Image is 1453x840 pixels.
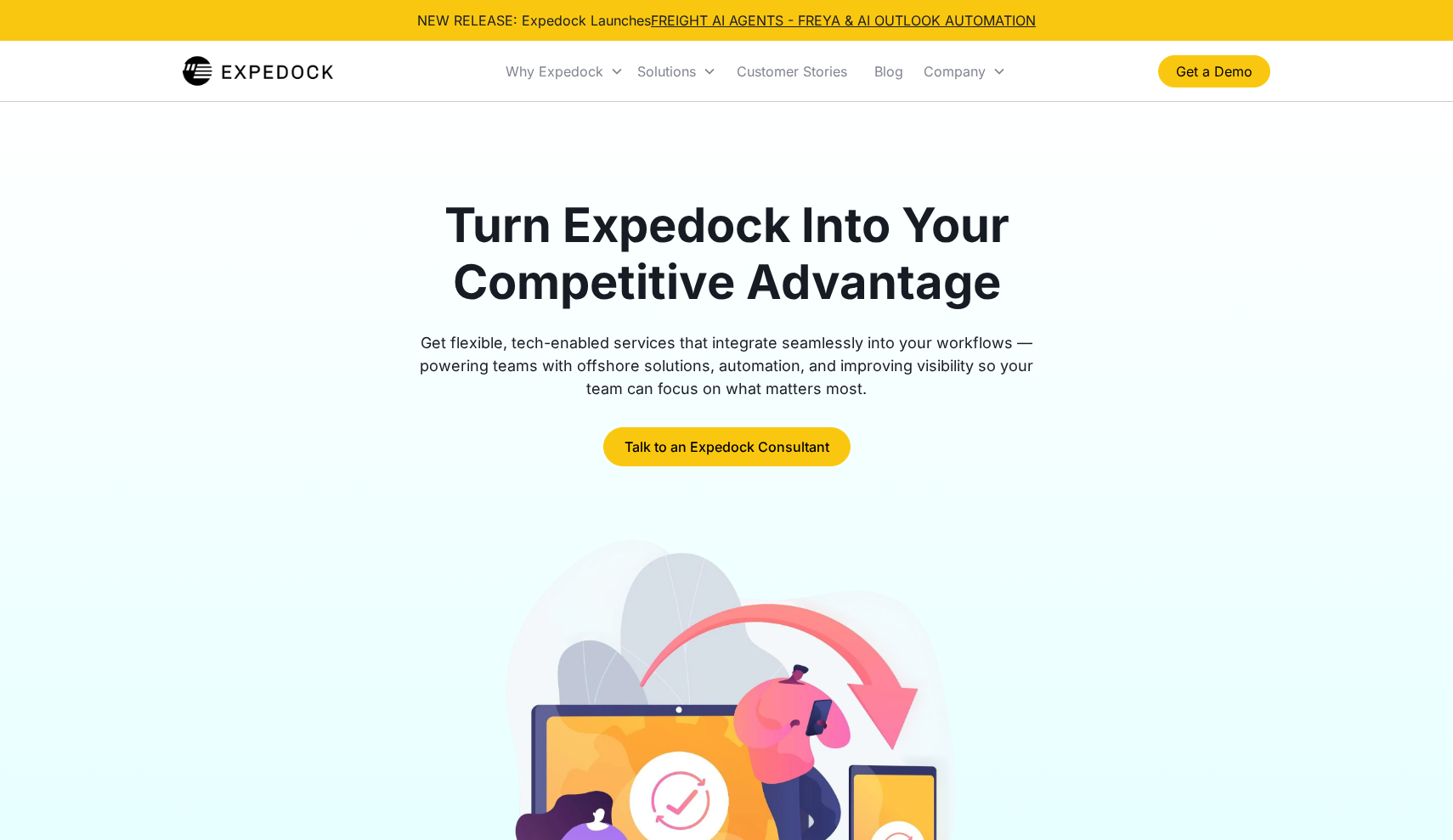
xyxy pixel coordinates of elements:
[183,54,333,88] a: home
[417,10,1036,31] div: NEW RELEASE: Expedock Launches
[637,63,696,80] div: Solutions
[924,63,986,80] div: Company
[723,42,861,100] a: Customer Stories
[506,63,603,80] div: Why Expedock
[630,42,723,100] div: Solutions
[1158,55,1270,87] a: Get a Demo
[400,331,1053,400] div: Get flexible, tech-enabled services that integrate seamlessly into your workflows — powering team...
[917,42,1013,100] div: Company
[400,197,1053,311] h1: Turn Expedock Into Your Competitive Advantage
[603,427,851,466] a: Talk to an Expedock Consultant
[183,54,333,88] img: Expedock Logo
[499,42,630,100] div: Why Expedock
[861,42,917,100] a: Blog
[651,12,1036,29] a: FREIGHT AI AGENTS - FREYA & AI OUTLOOK AUTOMATION
[1368,758,1453,840] iframe: Chat Widget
